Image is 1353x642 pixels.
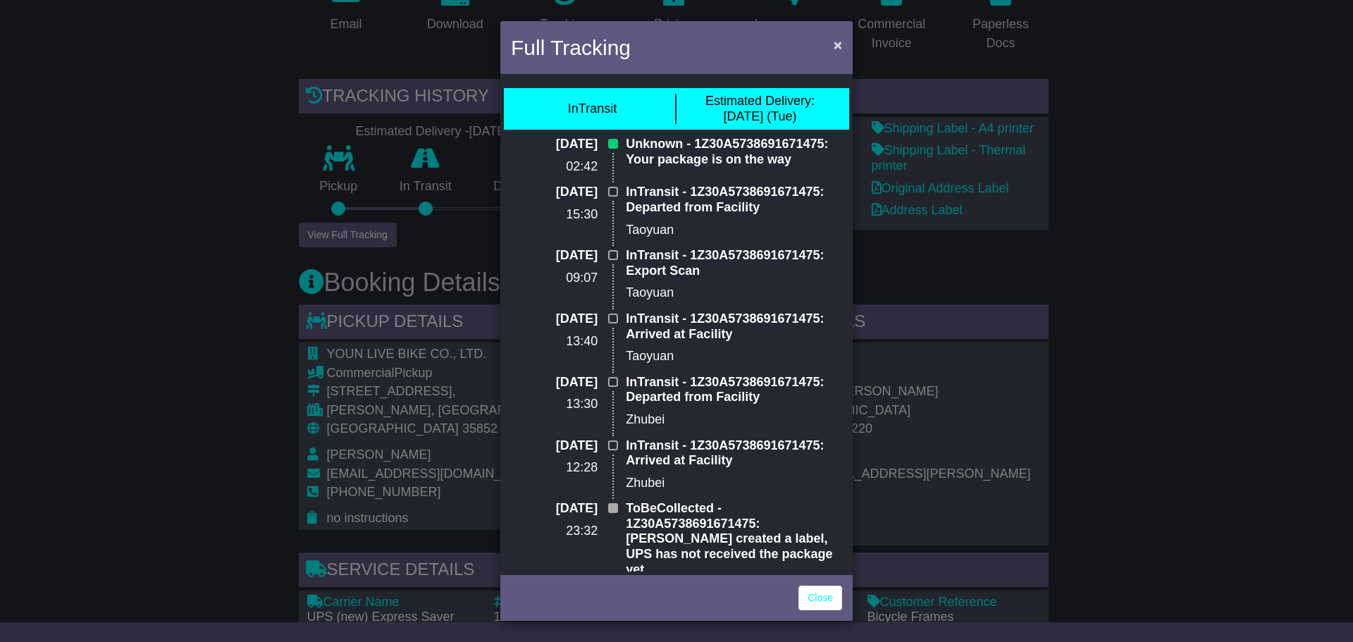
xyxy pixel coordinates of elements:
[834,37,842,53] span: ×
[626,375,842,405] p: InTransit - 1Z30A5738691671475: Departed from Facility
[626,349,842,364] p: Taoyuan
[511,501,598,517] p: [DATE]
[626,185,842,215] p: InTransit - 1Z30A5738691671475: Departed from Facility
[705,94,815,124] div: [DATE] (Tue)
[511,271,598,286] p: 09:07
[626,137,842,167] p: Unknown - 1Z30A5738691671475: Your package is on the way
[511,397,598,412] p: 13:30
[511,438,598,454] p: [DATE]
[827,30,849,59] button: Close
[511,524,598,539] p: 23:32
[511,159,598,175] p: 02:42
[511,375,598,390] p: [DATE]
[511,207,598,223] p: 15:30
[568,101,617,117] div: InTransit
[626,248,842,278] p: InTransit - 1Z30A5738691671475: Export Scan
[626,501,842,577] p: ToBeCollected - 1Z30A5738691671475: [PERSON_NAME] created a label, UPS has not received the packa...
[511,334,598,350] p: 13:40
[626,311,842,342] p: InTransit - 1Z30A5738691671475: Arrived at Facility
[626,438,842,469] p: InTransit - 1Z30A5738691671475: Arrived at Facility
[798,586,842,610] a: Close
[511,248,598,264] p: [DATE]
[705,94,815,108] span: Estimated Delivery:
[626,476,842,491] p: Zhubei
[626,223,842,238] p: Taoyuan
[511,460,598,476] p: 12:28
[511,311,598,327] p: [DATE]
[626,412,842,428] p: Zhubei
[511,32,631,63] h4: Full Tracking
[626,285,842,301] p: Taoyuan
[511,137,598,152] p: [DATE]
[511,185,598,200] p: [DATE]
